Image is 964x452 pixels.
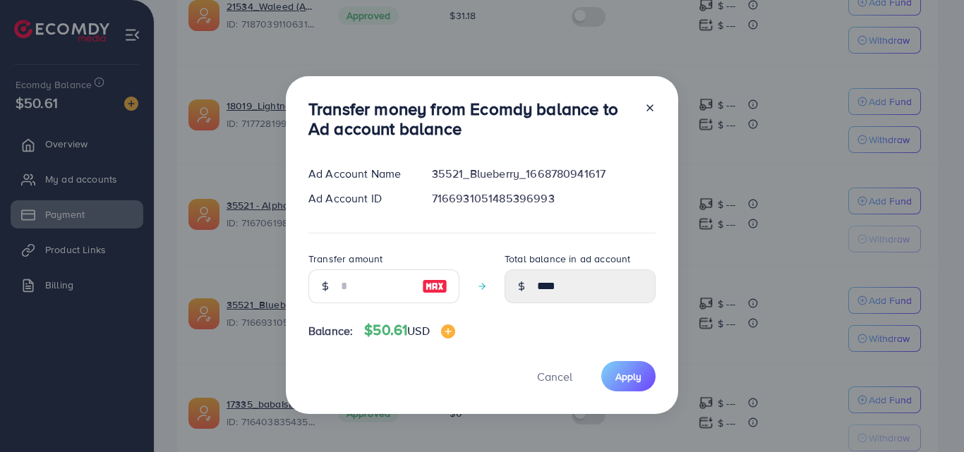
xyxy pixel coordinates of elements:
span: Balance: [308,323,353,339]
iframe: Chat [904,389,953,441]
button: Apply [601,361,656,391]
img: image [422,278,447,295]
button: Cancel [519,361,590,391]
h4: $50.61 [364,322,454,339]
img: image [441,324,455,338]
div: Ad Account Name [297,166,421,182]
span: USD [407,323,429,338]
span: Apply [615,369,641,384]
h3: Transfer money from Ecomdy balance to Ad account balance [308,99,633,140]
span: Cancel [537,369,572,384]
div: Ad Account ID [297,190,421,207]
div: 35521_Blueberry_1668780941617 [421,166,667,182]
label: Total balance in ad account [505,252,630,266]
div: 7166931051485396993 [421,190,667,207]
label: Transfer amount [308,252,382,266]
